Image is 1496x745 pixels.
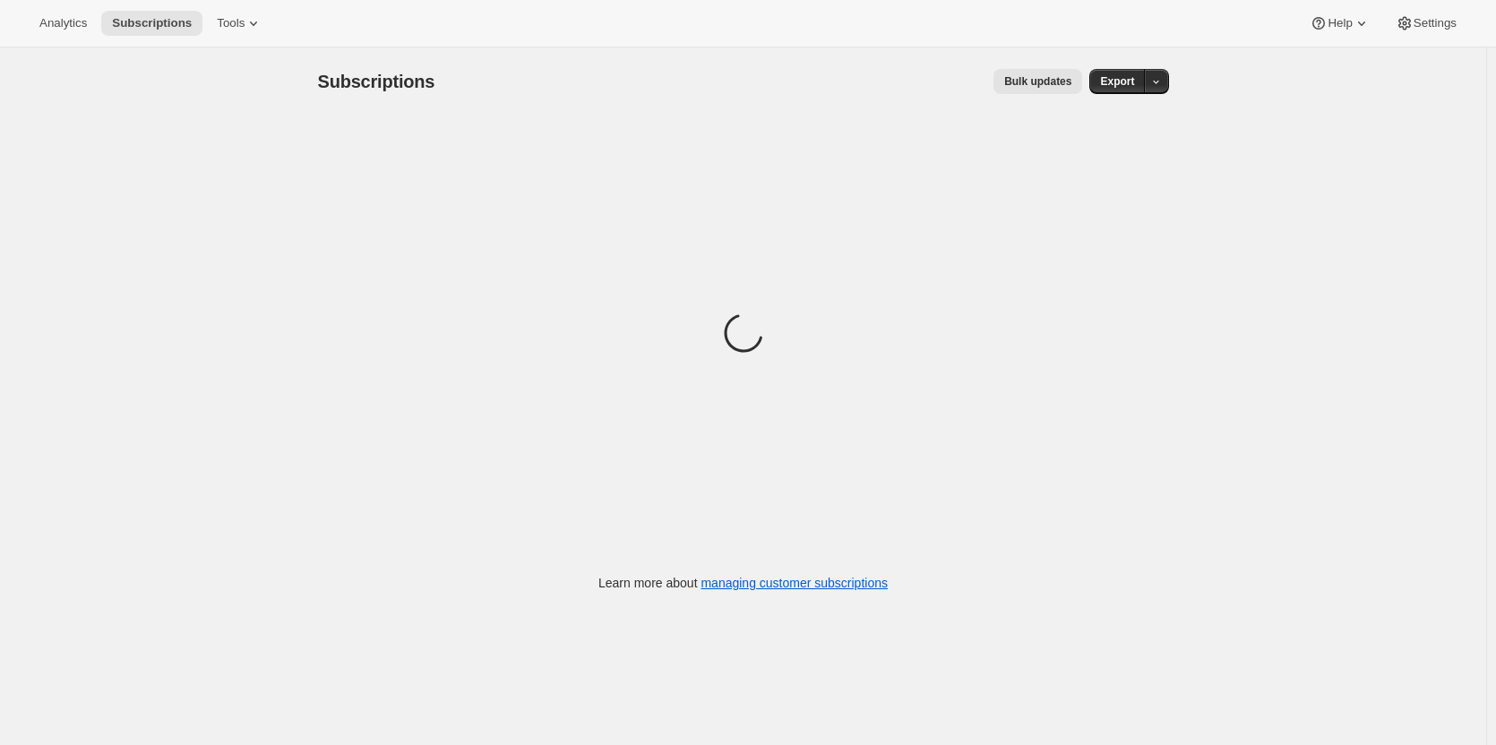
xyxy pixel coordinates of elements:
[1100,74,1134,89] span: Export
[1414,16,1457,30] span: Settings
[1328,16,1352,30] span: Help
[598,574,888,592] p: Learn more about
[1385,11,1467,36] button: Settings
[206,11,273,36] button: Tools
[701,576,888,590] a: managing customer subscriptions
[101,11,202,36] button: Subscriptions
[318,72,435,91] span: Subscriptions
[39,16,87,30] span: Analytics
[1299,11,1380,36] button: Help
[112,16,192,30] span: Subscriptions
[217,16,245,30] span: Tools
[1004,74,1071,89] span: Bulk updates
[1089,69,1145,94] button: Export
[993,69,1082,94] button: Bulk updates
[29,11,98,36] button: Analytics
